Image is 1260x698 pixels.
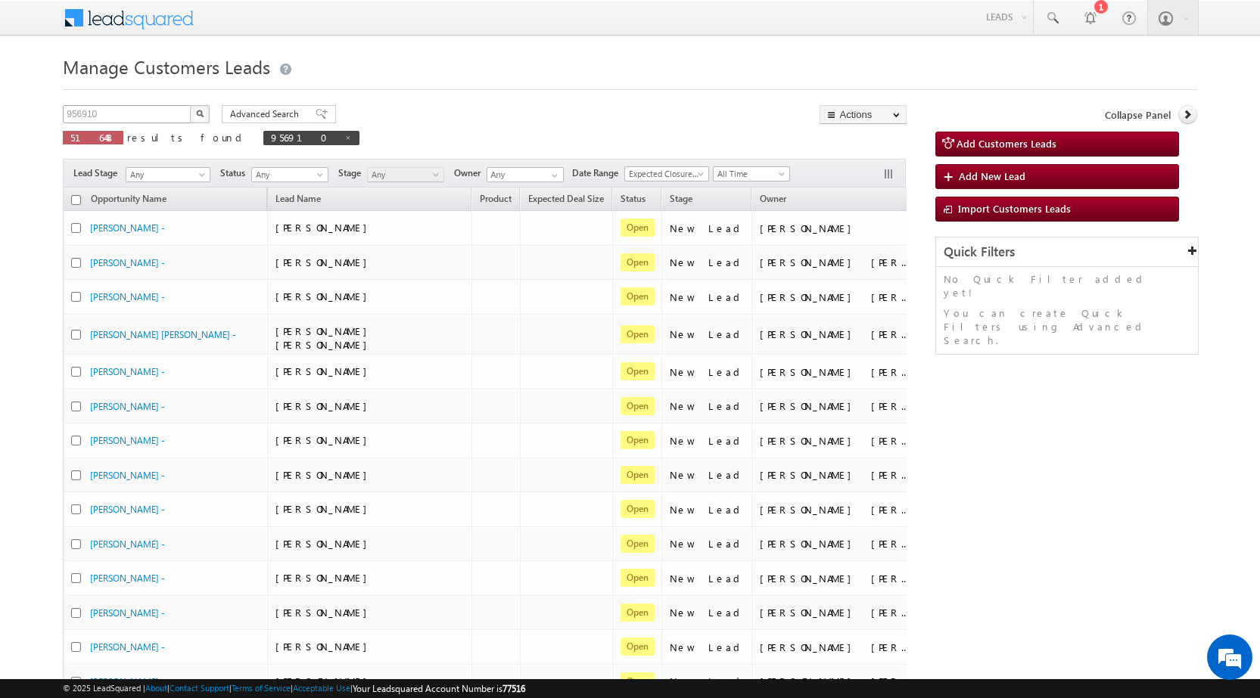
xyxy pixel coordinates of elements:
div: New Lead [670,641,745,654]
div: New Lead [670,468,745,482]
span: [PERSON_NAME] [275,399,375,412]
span: Open [621,397,655,415]
span: Any [126,168,205,181]
div: [PERSON_NAME] [PERSON_NAME] [760,641,911,654]
div: [PERSON_NAME] [PERSON_NAME] [760,606,911,619]
a: [PERSON_NAME] - [90,538,165,550]
span: [PERSON_NAME] [275,365,375,377]
input: Type to Search [487,167,564,182]
span: Open [621,569,655,587]
span: [PERSON_NAME] [PERSON_NAME] [275,324,375,351]
span: Status [220,166,251,180]
span: Open [621,219,655,237]
span: [PERSON_NAME] [275,468,375,481]
span: Open [621,500,655,518]
span: Expected Deal Size [528,193,604,204]
a: Any [251,167,328,182]
div: [PERSON_NAME] [PERSON_NAME] [760,434,911,448]
div: [PERSON_NAME] [PERSON_NAME] [760,365,911,379]
a: [PERSON_NAME] - [90,572,165,584]
span: Expected Closure Date [625,167,704,181]
span: 77516 [502,683,525,694]
a: Stage [662,191,700,210]
div: New Lead [670,537,745,551]
span: Open [621,535,655,553]
span: Import Customers Leads [958,202,1071,215]
a: [PERSON_NAME] - [90,257,165,268]
span: Date Range [572,166,624,180]
span: Stage [338,166,367,180]
span: 956910 [271,131,337,144]
a: Any [367,167,444,182]
div: New Lead [670,290,745,304]
span: Open [621,638,655,656]
a: [PERSON_NAME] - [90,470,165,481]
span: [PERSON_NAME] [275,606,375,619]
span: Open [621,466,655,484]
span: Any [368,168,440,181]
textarea: Type your message and hit 'Enter' [20,140,276,453]
span: results found [127,131,247,144]
p: You can create Quick Filters using Advanced Search. [944,306,1190,347]
span: Open [621,603,655,622]
a: [PERSON_NAME] - [90,401,165,412]
a: Show All Items [543,168,562,183]
span: Manage Customers Leads [63,54,270,79]
span: Product [480,193,512,204]
span: Open [621,431,655,449]
div: New Lead [670,399,745,413]
div: [PERSON_NAME] [PERSON_NAME] [760,327,911,341]
a: Status [613,191,653,210]
span: Lead Stage [73,166,123,180]
img: Search [196,110,204,117]
div: [PERSON_NAME] [PERSON_NAME] [760,468,911,482]
div: [PERSON_NAME] [PERSON_NAME] [760,290,911,304]
p: No Quick Filter added yet! [944,272,1190,299]
span: Open [621,287,655,306]
span: [PERSON_NAME] [275,256,375,268]
div: [PERSON_NAME] [760,222,911,235]
a: Expected Closure Date [624,166,709,181]
div: [PERSON_NAME] [PERSON_NAME] [760,399,911,413]
div: [PERSON_NAME] [PERSON_NAME] [760,537,911,551]
span: Open [621,325,655,343]
div: New Lead [670,256,745,269]
div: Chat with us now [79,79,254,99]
div: New Lead [670,572,745,585]
span: Any [252,168,324,181]
a: [PERSON_NAME] - [90,366,165,377]
span: [PERSON_NAME] [275,221,375,234]
div: New Lead [670,606,745,619]
span: Add Customers Leads [957,137,1056,150]
span: Add New Lead [959,169,1025,182]
span: All Time [714,167,786,181]
a: Any [126,167,210,182]
div: [PERSON_NAME] [PERSON_NAME] [760,503,911,517]
span: Open [621,253,655,271]
a: [PERSON_NAME] - [90,504,165,515]
a: [PERSON_NAME] - [90,435,165,446]
span: [PERSON_NAME] [275,675,375,687]
span: [PERSON_NAME] [275,433,375,446]
a: [PERSON_NAME] - [90,222,165,234]
span: Open [621,672,655,690]
a: [PERSON_NAME] [PERSON_NAME] - [90,329,236,340]
a: [PERSON_NAME] - [90,676,165,687]
span: [PERSON_NAME] [275,640,375,653]
div: New Lead [670,503,745,517]
div: New Lead [670,675,745,688]
div: [PERSON_NAME] [PERSON_NAME] [760,572,911,585]
a: Acceptable Use [293,683,350,693]
span: Opportunity Name [91,193,166,204]
div: New Lead [670,327,745,341]
span: [PERSON_NAME] [275,571,375,584]
a: [PERSON_NAME] - [90,641,165,653]
a: About [145,683,167,693]
span: Lead Name [268,191,328,210]
div: New Lead [670,434,745,448]
span: Stage [670,193,692,204]
img: d_60004797649_company_0_60004797649 [26,79,64,99]
div: [PERSON_NAME] [PERSON_NAME] [760,256,911,269]
span: [PERSON_NAME] [275,537,375,550]
button: Actions [820,105,907,124]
